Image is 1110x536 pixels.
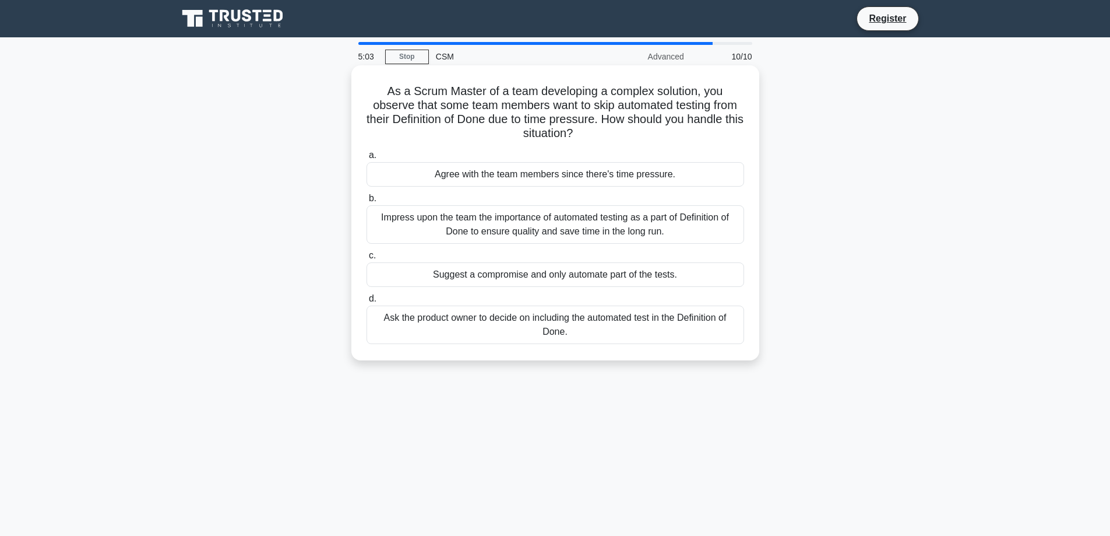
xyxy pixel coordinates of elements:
div: 10/10 [691,45,759,68]
div: 5:03 [351,45,385,68]
div: Ask the product owner to decide on including the automated test in the Definition of Done. [367,306,744,344]
div: Advanced [589,45,691,68]
div: CSM [429,45,589,68]
a: Register [862,11,913,26]
span: b. [369,193,376,203]
span: c. [369,250,376,260]
div: Impress upon the team the importance of automated testing as a part of Definition of Done to ensu... [367,205,744,244]
span: d. [369,293,376,303]
a: Stop [385,50,429,64]
span: a. [369,150,376,160]
div: Suggest a compromise and only automate part of the tests. [367,262,744,287]
h5: As a Scrum Master of a team developing a complex solution, you observe that some team members wan... [365,84,745,141]
div: Agree with the team members since there's time pressure. [367,162,744,187]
